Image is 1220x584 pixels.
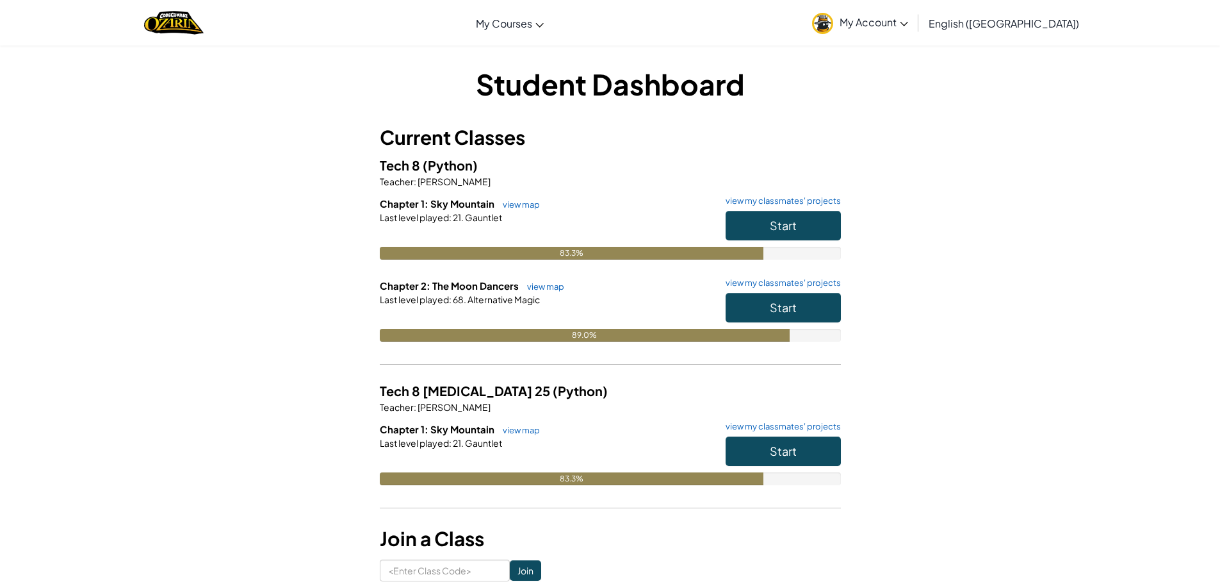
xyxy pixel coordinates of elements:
[380,212,449,223] span: Last level played
[380,329,790,342] div: 89.0%
[922,6,1086,40] a: English ([GEOGRAPHIC_DATA])
[449,294,451,305] span: :
[929,17,1079,30] span: English ([GEOGRAPHIC_DATA])
[469,6,550,40] a: My Courses
[380,157,423,173] span: Tech 8
[451,212,464,223] span: 21.
[496,425,540,435] a: view map
[416,176,491,187] span: [PERSON_NAME]
[380,176,414,187] span: Teacher
[414,176,416,187] span: :
[144,10,204,36] a: Ozaria by CodeCombat logo
[416,401,491,413] span: [PERSON_NAME]
[414,401,416,413] span: :
[380,279,521,292] span: Chapter 2: The Moon Dancers
[719,279,841,287] a: view my classmates' projects
[726,293,841,322] button: Start
[451,294,466,305] span: 68.
[464,212,502,223] span: Gauntlet
[380,247,764,260] div: 83.3%
[380,64,841,104] h1: Student Dashboard
[719,422,841,431] a: view my classmates' projects
[449,212,451,223] span: :
[449,437,451,449] span: :
[423,157,478,173] span: (Python)
[553,383,608,399] span: (Python)
[464,437,502,449] span: Gauntlet
[380,472,764,485] div: 83.3%
[380,383,553,399] span: Tech 8 [MEDICAL_DATA] 25
[380,294,449,305] span: Last level played
[380,423,496,435] span: Chapter 1: Sky Mountain
[144,10,204,36] img: Home
[496,199,540,210] a: view map
[840,15,908,29] span: My Account
[770,300,797,315] span: Start
[380,123,841,152] h3: Current Classes
[521,281,564,292] a: view map
[380,524,841,553] h3: Join a Class
[380,197,496,210] span: Chapter 1: Sky Mountain
[806,3,915,43] a: My Account
[380,560,510,581] input: <Enter Class Code>
[770,218,797,233] span: Start
[726,211,841,240] button: Start
[380,401,414,413] span: Teacher
[466,294,540,305] span: Alternative Magic
[451,437,464,449] span: 21.
[380,437,449,449] span: Last level played
[719,197,841,205] a: view my classmates' projects
[726,437,841,466] button: Start
[770,444,797,458] span: Start
[476,17,532,30] span: My Courses
[812,13,833,34] img: avatar
[510,560,541,581] input: Join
